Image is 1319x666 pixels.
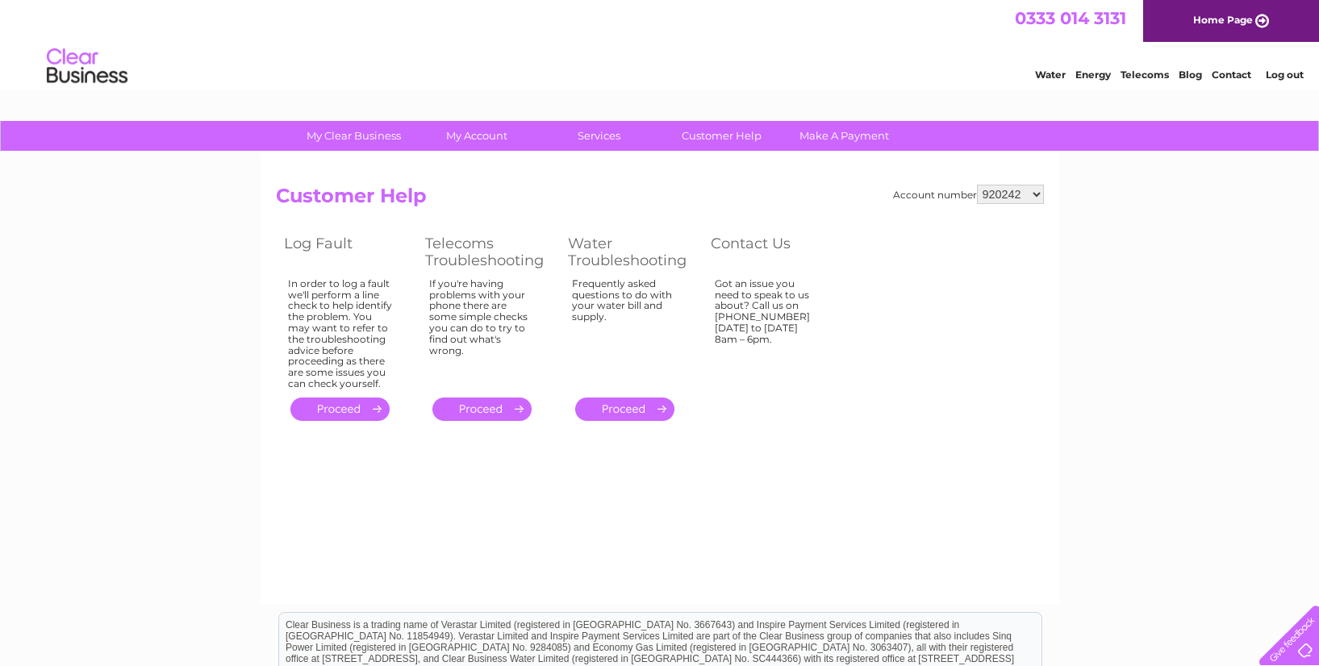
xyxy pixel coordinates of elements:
[287,121,420,151] a: My Clear Business
[410,121,543,151] a: My Account
[279,9,1041,78] div: Clear Business is a trading name of Verastar Limited (registered in [GEOGRAPHIC_DATA] No. 3667643...
[1035,69,1066,81] a: Water
[276,231,417,273] th: Log Fault
[715,278,820,383] div: Got an issue you need to speak to us about? Call us on [PHONE_NUMBER] [DATE] to [DATE] 8am – 6pm.
[1212,69,1251,81] a: Contact
[1179,69,1202,81] a: Blog
[1266,69,1304,81] a: Log out
[46,42,128,91] img: logo.png
[1121,69,1169,81] a: Telecoms
[572,278,678,383] div: Frequently asked questions to do with your water bill and supply.
[893,185,1044,204] div: Account number
[655,121,788,151] a: Customer Help
[1075,69,1111,81] a: Energy
[575,398,674,421] a: .
[276,185,1044,215] h2: Customer Help
[1015,8,1126,28] a: 0333 014 3131
[778,121,911,151] a: Make A Payment
[417,231,560,273] th: Telecoms Troubleshooting
[288,278,393,389] div: In order to log a fault we'll perform a line check to help identify the problem. You may want to ...
[290,398,390,421] a: .
[703,231,844,273] th: Contact Us
[429,278,536,383] div: If you're having problems with your phone there are some simple checks you can do to try to find ...
[432,398,532,421] a: .
[532,121,666,151] a: Services
[560,231,703,273] th: Water Troubleshooting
